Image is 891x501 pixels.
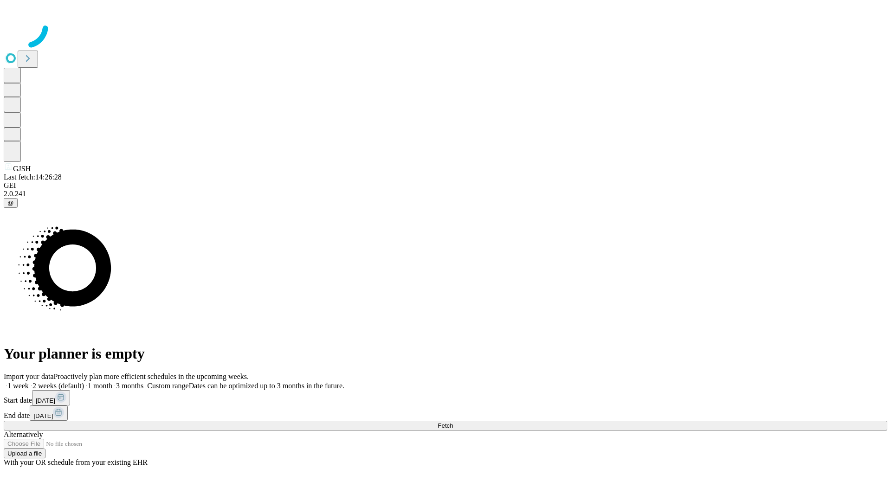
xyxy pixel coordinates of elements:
[13,165,31,173] span: GJSH
[438,422,453,429] span: Fetch
[7,199,14,206] span: @
[4,345,887,362] h1: Your planner is empty
[4,190,887,198] div: 2.0.241
[33,412,53,419] span: [DATE]
[189,382,344,390] span: Dates can be optimized up to 3 months in the future.
[4,390,887,405] div: Start date
[36,397,55,404] span: [DATE]
[4,421,887,430] button: Fetch
[4,373,54,380] span: Import your data
[147,382,188,390] span: Custom range
[116,382,143,390] span: 3 months
[4,405,887,421] div: End date
[54,373,249,380] span: Proactively plan more efficient schedules in the upcoming weeks.
[4,198,18,208] button: @
[4,173,62,181] span: Last fetch: 14:26:28
[4,181,887,190] div: GEI
[32,382,84,390] span: 2 weeks (default)
[7,382,29,390] span: 1 week
[4,458,148,466] span: With your OR schedule from your existing EHR
[30,405,68,421] button: [DATE]
[4,430,43,438] span: Alternatively
[88,382,112,390] span: 1 month
[4,449,45,458] button: Upload a file
[32,390,70,405] button: [DATE]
